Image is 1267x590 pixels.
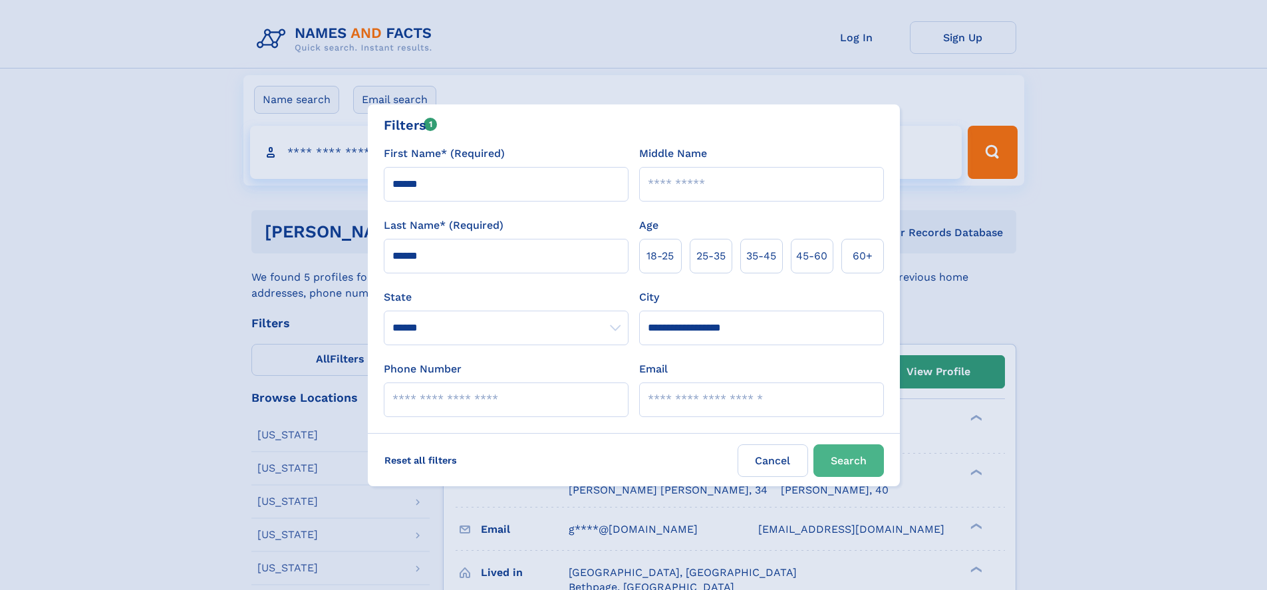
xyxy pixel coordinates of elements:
[813,444,884,477] button: Search
[384,218,503,233] label: Last Name* (Required)
[853,248,873,264] span: 60+
[639,218,658,233] label: Age
[639,289,659,305] label: City
[746,248,776,264] span: 35‑45
[384,146,505,162] label: First Name* (Required)
[696,248,726,264] span: 25‑35
[796,248,827,264] span: 45‑60
[639,361,668,377] label: Email
[639,146,707,162] label: Middle Name
[646,248,674,264] span: 18‑25
[384,115,438,135] div: Filters
[384,289,629,305] label: State
[376,444,466,476] label: Reset all filters
[738,444,808,477] label: Cancel
[384,361,462,377] label: Phone Number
